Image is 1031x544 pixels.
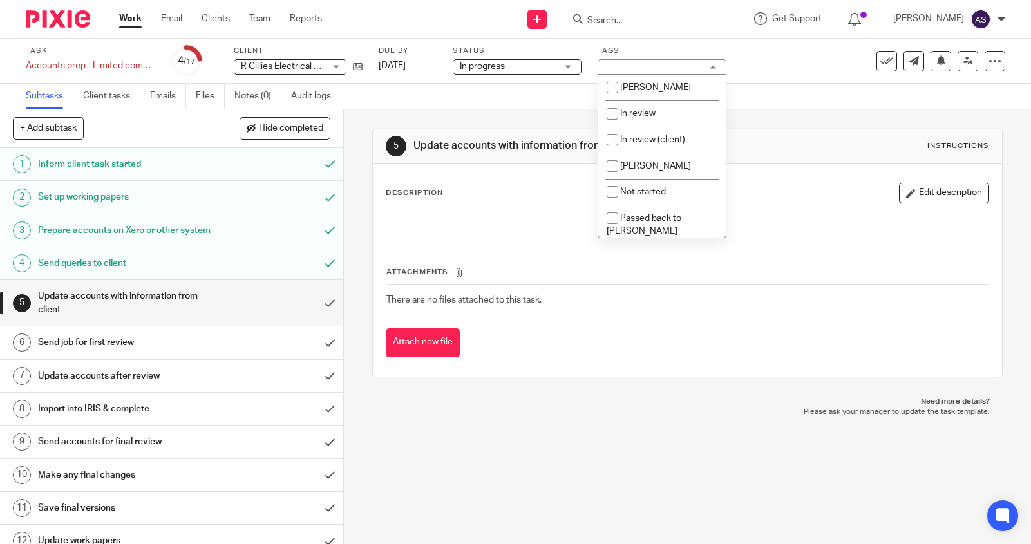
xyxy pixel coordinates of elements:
span: In progress [460,62,505,71]
h1: Update accounts after review [38,366,215,386]
span: Get Support [772,14,822,23]
img: svg%3E [970,9,991,30]
a: Subtasks [26,84,73,109]
small: /17 [184,58,195,65]
div: 5 [386,136,406,156]
span: R Gillies Electrical Contractors Ltd [241,62,378,71]
p: [PERSON_NAME] [893,12,964,25]
a: Emails [150,84,186,109]
a: Clients [202,12,230,25]
span: Passed back to [PERSON_NAME] [607,214,681,236]
div: 7 [13,367,31,385]
label: Client [234,46,363,56]
a: Notes (0) [234,84,281,109]
p: Please ask your manager to update the task template. [385,407,989,417]
div: 11 [13,499,31,517]
a: Work [119,12,142,25]
h1: Send job for first review [38,333,215,352]
h1: Save final versions [38,498,215,518]
button: Edit description [899,183,989,203]
span: [DATE] [379,61,406,70]
div: Instructions [927,141,989,151]
h1: Send queries to client [38,254,215,273]
a: Files [196,84,225,109]
div: 3 [13,221,31,239]
span: Attachments [386,268,448,276]
div: 1 [13,155,31,173]
div: 2 [13,189,31,207]
img: Pixie [26,10,90,28]
div: 4 [13,254,31,272]
span: In review (client) [620,135,685,144]
p: Need more details? [385,397,989,407]
div: 4 [178,53,195,68]
div: 6 [13,333,31,352]
span: In review [620,109,656,118]
a: Team [249,12,270,25]
h1: Prepare accounts on Xero or other system [38,221,215,240]
h1: Make any final changes [38,465,215,485]
label: Status [453,46,582,56]
button: Hide completed [240,117,330,139]
a: Client tasks [83,84,140,109]
button: + Add subtask [13,117,84,139]
div: 5 [13,294,31,312]
input: Search [586,15,702,27]
span: Not started [620,187,666,196]
button: Attach new file [386,328,460,357]
a: Audit logs [291,84,341,109]
div: Accounts prep - Limited companies [26,59,155,72]
span: There are no files attached to this task. [386,295,542,305]
p: Description [386,188,443,198]
label: Due by [379,46,437,56]
div: 8 [13,400,31,418]
h1: Send accounts for final review [38,432,215,451]
a: Reports [290,12,322,25]
div: 10 [13,466,31,484]
label: Tags [598,46,726,56]
h1: Import into IRIS & complete [38,399,215,418]
span: Hide completed [259,124,323,134]
h1: Set up working papers [38,187,215,207]
a: Email [161,12,182,25]
h1: Update accounts with information from client [413,139,715,153]
span: [PERSON_NAME] [620,162,691,171]
h1: Inform client task started [38,155,215,174]
label: Task [26,46,155,56]
span: [PERSON_NAME] [620,83,691,92]
div: 9 [13,433,31,451]
h1: Update accounts with information from client [38,286,215,319]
